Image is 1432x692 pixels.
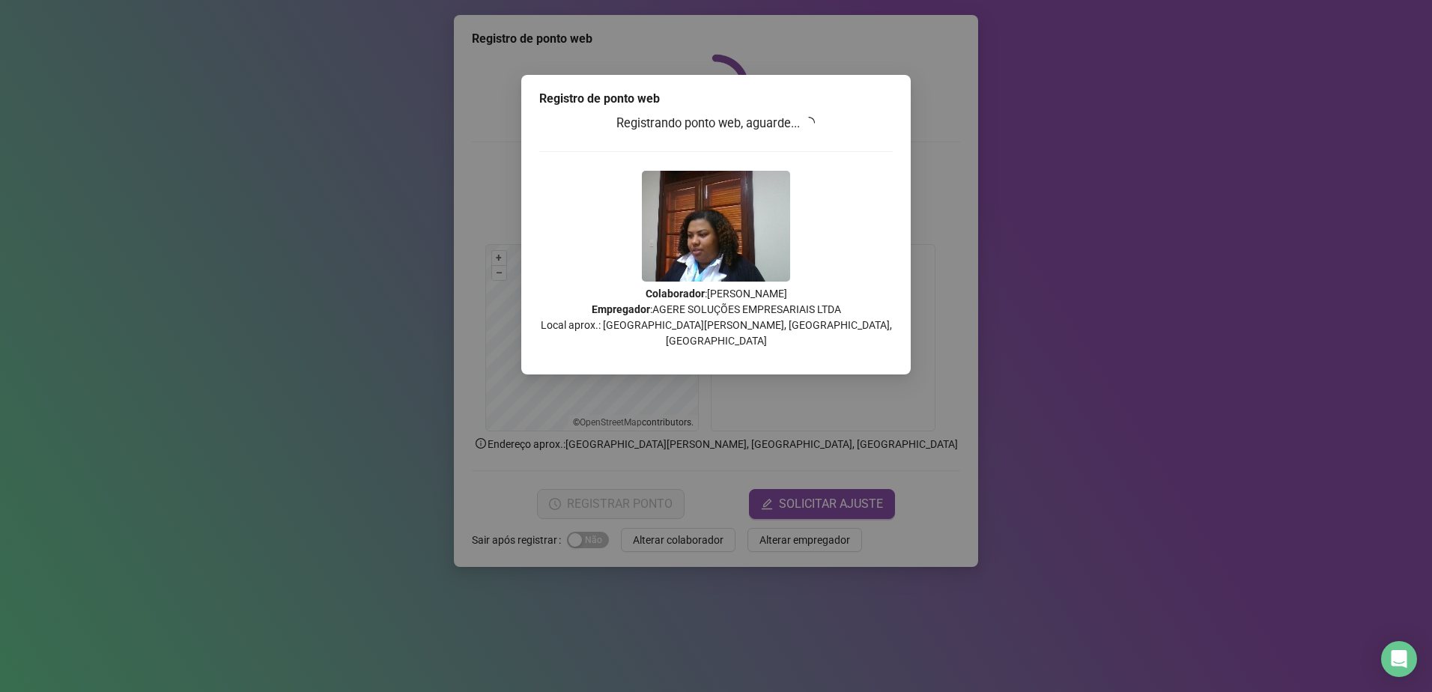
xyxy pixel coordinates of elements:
img: 9k= [642,171,790,282]
span: loading [801,115,817,131]
p: : [PERSON_NAME] : AGERE SOLUÇÕES EMPRESARIAIS LTDA Local aprox.: [GEOGRAPHIC_DATA][PERSON_NAME], ... [539,286,893,349]
strong: Colaborador [646,288,705,300]
div: Open Intercom Messenger [1381,641,1417,677]
strong: Empregador [592,303,650,315]
div: Registro de ponto web [539,90,893,108]
h3: Registrando ponto web, aguarde... [539,114,893,133]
